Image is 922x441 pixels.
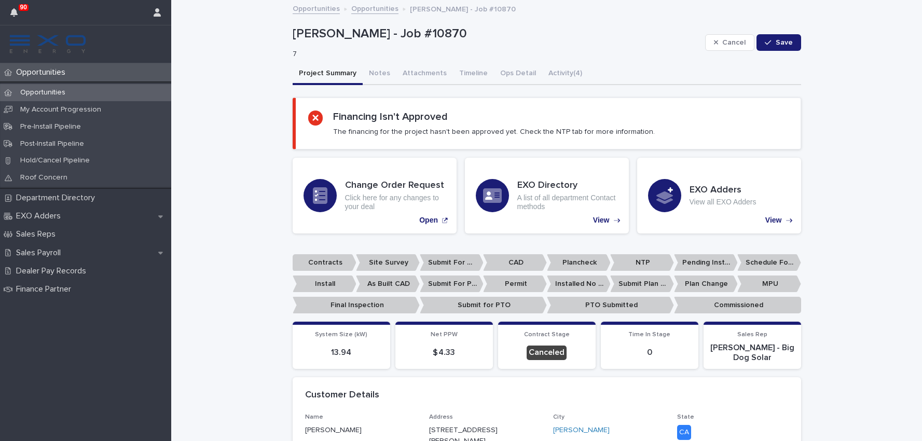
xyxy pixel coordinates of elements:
span: Address [429,414,453,420]
p: Hold/Cancel Pipeline [12,156,98,165]
p: Finance Partner [12,284,79,294]
p: Plancheck [547,254,611,271]
p: Sales Payroll [12,248,69,258]
span: State [677,414,694,420]
a: View [637,158,801,233]
span: Name [305,414,323,420]
p: CAD [483,254,547,271]
p: Schedule For Install [737,254,801,271]
p: View [593,216,610,225]
p: View all EXO Adders [690,198,756,206]
p: The financing for the project hasn't been approved yet. Check the NTP tab for more information. [333,127,655,136]
p: $ 4.33 [402,348,487,357]
p: Sales Reps [12,229,64,239]
a: View [465,158,629,233]
p: Permit [483,275,547,293]
span: Contract Stage [524,332,570,338]
p: Opportunities [12,67,74,77]
h2: Customer Details [305,390,379,401]
p: A list of all department Contact methods [517,194,618,211]
p: 0 [607,348,692,357]
span: System Size (kW) [315,332,367,338]
p: View [765,216,782,225]
p: Submit for PTO [420,297,547,314]
div: 90 [10,6,24,25]
p: As Built CAD [356,275,420,293]
h3: Change Order Request [345,180,446,191]
button: Attachments [396,63,453,85]
p: Submit For Permit [420,275,484,293]
p: [PERSON_NAME] - Big Dog Solar [710,343,795,363]
p: Department Directory [12,193,103,203]
p: [PERSON_NAME] [305,425,417,436]
div: CA [677,425,691,440]
span: Save [776,39,793,46]
p: Open [419,216,438,225]
a: Open [293,158,457,233]
p: 90 [20,4,27,11]
h3: EXO Directory [517,180,618,191]
a: [PERSON_NAME] [553,425,610,436]
p: Pre-Install Pipeline [12,122,89,131]
span: Net PPW [431,332,458,338]
p: Contracts [293,254,356,271]
p: MPU [737,275,801,293]
p: [PERSON_NAME] - Job #10870 [410,3,516,14]
p: Pending Install Task [674,254,738,271]
p: EXO Adders [12,211,69,221]
p: Opportunities [12,88,74,97]
p: [PERSON_NAME] - Job #10870 [293,26,701,42]
span: Sales Rep [737,332,767,338]
button: Activity (4) [542,63,588,85]
p: Submit Plan Change [610,275,674,293]
span: City [553,414,565,420]
p: Roof Concern [12,173,76,182]
p: Post-Install Pipeline [12,140,92,148]
p: My Account Progression [12,105,109,114]
span: Time In Stage [628,332,670,338]
p: NTP [610,254,674,271]
h2: Financing Isn't Approved [333,111,448,123]
button: Save [756,34,801,51]
p: Click here for any changes to your deal [345,194,446,211]
p: Dealer Pay Records [12,266,94,276]
p: 13.94 [299,348,384,357]
p: Install [293,275,356,293]
p: Commissioned [674,297,801,314]
p: PTO Submitted [547,297,674,314]
img: FKS5r6ZBThi8E5hshIGi [8,34,87,54]
span: Cancel [722,39,746,46]
a: Opportunities [351,2,398,14]
p: Installed No Permit [547,275,611,293]
button: Cancel [705,34,755,51]
button: Ops Detail [494,63,542,85]
p: Plan Change [674,275,738,293]
h3: EXO Adders [690,185,756,196]
div: Canceled [527,346,567,360]
p: 7 [293,50,697,59]
a: Opportunities [293,2,340,14]
p: Site Survey [356,254,420,271]
button: Notes [363,63,396,85]
button: Timeline [453,63,494,85]
p: Submit For CAD [420,254,484,271]
p: Final Inspection [293,297,420,314]
button: Project Summary [293,63,363,85]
